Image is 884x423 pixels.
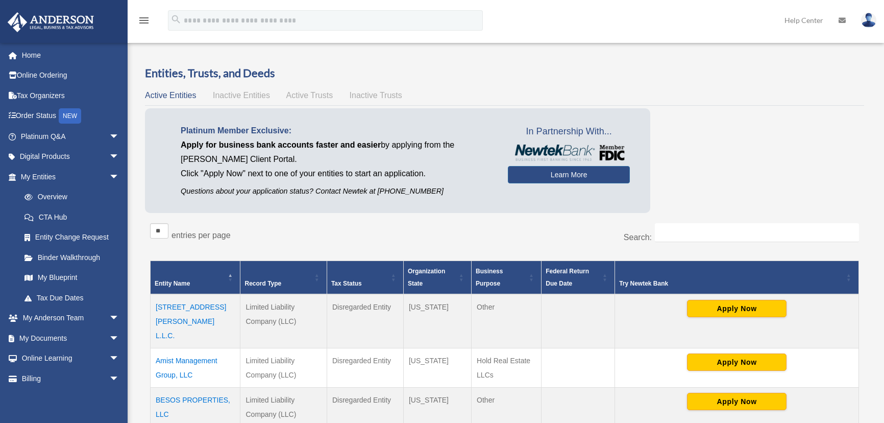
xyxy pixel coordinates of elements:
[109,328,130,349] span: arrow_drop_down
[327,261,403,295] th: Tax Status: Activate to sort
[7,126,135,147] a: Platinum Q&Aarrow_drop_down
[331,280,362,287] span: Tax Status
[181,185,493,198] p: Questions about your application status? Contact Newtek at [PHONE_NUMBER]
[59,108,81,124] div: NEW
[244,280,281,287] span: Record Type
[861,13,876,28] img: User Pic
[687,300,787,317] button: Apply Now
[109,368,130,389] span: arrow_drop_down
[687,354,787,371] button: Apply Now
[14,227,130,248] a: Entity Change Request
[7,45,135,65] a: Home
[14,207,130,227] a: CTA Hub
[7,167,130,187] a: My Entitiesarrow_drop_down
[145,65,864,81] h3: Entities, Trusts, and Deeds
[109,126,130,147] span: arrow_drop_down
[408,268,445,287] span: Organization State
[14,247,130,268] a: Binder Walkthrough
[5,12,97,32] img: Anderson Advisors Platinum Portal
[687,393,787,410] button: Apply Now
[7,65,135,86] a: Online Ordering
[7,389,135,409] a: Events Calendar
[615,261,859,295] th: Try Newtek Bank : Activate to sort
[181,167,493,181] p: Click "Apply Now" next to one of your entities to start an application.
[14,288,130,308] a: Tax Due Dates
[476,268,503,287] span: Business Purpose
[109,308,130,329] span: arrow_drop_down
[7,368,135,389] a: Billingarrow_drop_down
[155,280,190,287] span: Entity Name
[513,145,625,161] img: NewtekBankLogoSM.png
[171,231,231,240] label: entries per page
[542,261,615,295] th: Federal Return Due Date: Activate to sort
[213,91,270,100] span: Inactive Entities
[109,167,130,187] span: arrow_drop_down
[181,124,493,138] p: Platinum Member Exclusive:
[7,308,135,328] a: My Anderson Teamarrow_drop_down
[403,294,471,348] td: [US_STATE]
[240,294,327,348] td: Limited Liability Company (LLC)
[14,268,130,288] a: My Blueprint
[7,147,135,167] a: Digital Productsarrow_drop_down
[546,268,589,287] span: Federal Return Due Date
[403,348,471,388] td: [US_STATE]
[7,106,135,127] a: Order StatusNEW
[7,85,135,106] a: Tax Organizers
[508,166,630,183] a: Learn More
[619,277,843,290] div: Try Newtek Bank
[138,18,150,27] a: menu
[151,294,240,348] td: [STREET_ADDRESS][PERSON_NAME] L.L.C.
[327,348,403,388] td: Disregarded Entity
[7,348,135,369] a: Online Learningarrow_drop_down
[151,348,240,388] td: Amist Management Group, LLC
[472,261,542,295] th: Business Purpose: Activate to sort
[508,124,630,140] span: In Partnership With...
[109,147,130,168] span: arrow_drop_down
[350,91,402,100] span: Inactive Trusts
[109,348,130,369] span: arrow_drop_down
[624,233,652,242] label: Search:
[7,328,135,348] a: My Documentsarrow_drop_down
[327,294,403,348] td: Disregarded Entity
[138,14,150,27] i: menu
[286,91,333,100] span: Active Trusts
[151,261,240,295] th: Entity Name: Activate to invert sorting
[472,294,542,348] td: Other
[14,187,125,207] a: Overview
[145,91,196,100] span: Active Entities
[240,348,327,388] td: Limited Liability Company (LLC)
[472,348,542,388] td: Hold Real Estate LLCs
[403,261,471,295] th: Organization State: Activate to sort
[170,14,182,25] i: search
[240,261,327,295] th: Record Type: Activate to sort
[181,138,493,167] p: by applying from the [PERSON_NAME] Client Portal.
[181,140,381,149] span: Apply for business bank accounts faster and easier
